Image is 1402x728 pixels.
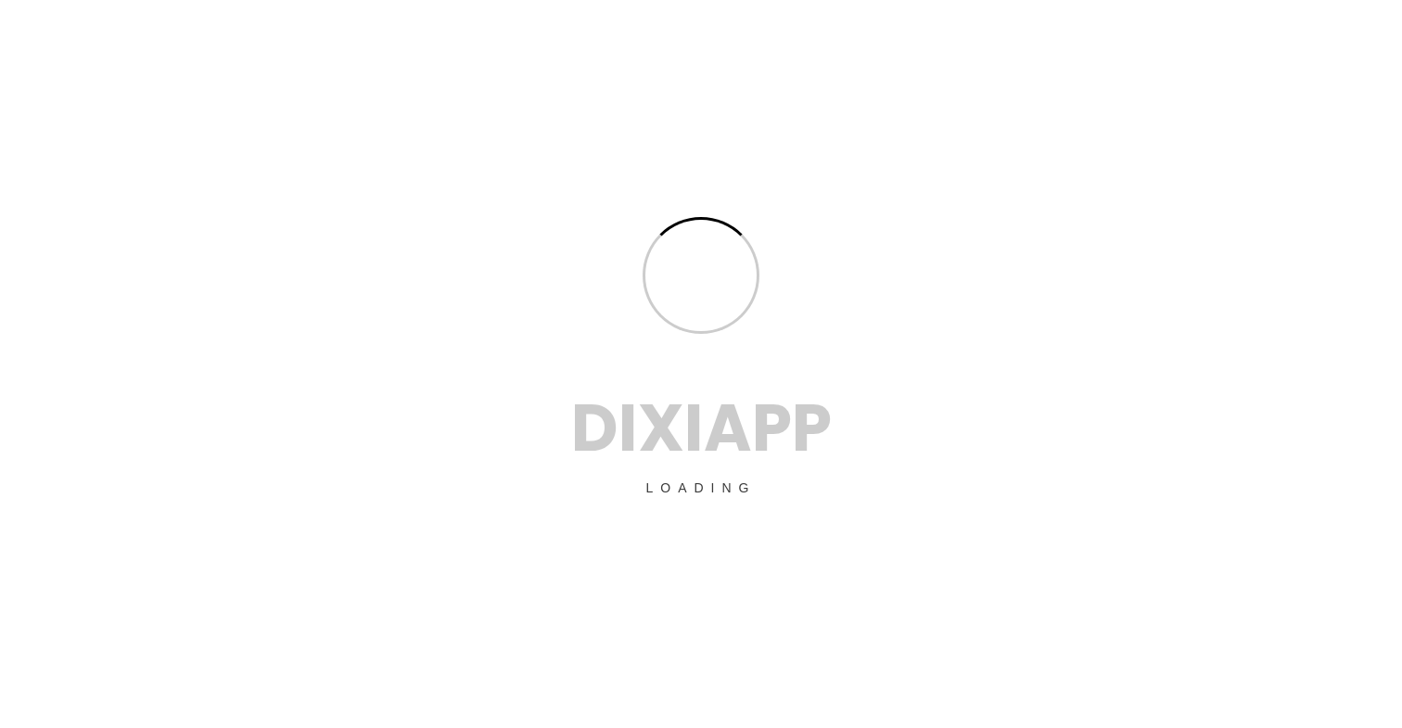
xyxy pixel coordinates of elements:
span: X [638,382,684,474]
span: P [752,382,792,474]
span: A [704,382,752,474]
span: I [618,382,638,474]
span: P [792,382,832,474]
p: Loading [571,478,832,498]
span: D [571,382,618,474]
span: I [684,382,704,474]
